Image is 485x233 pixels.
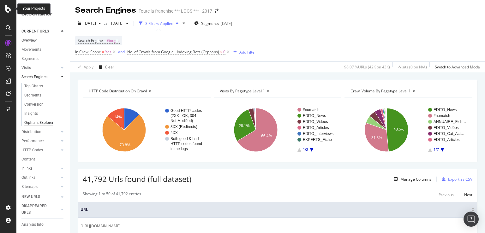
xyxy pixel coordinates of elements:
button: Previous [439,191,454,199]
div: Movements [21,46,41,53]
span: 0 [223,48,225,56]
div: [DATE] [221,21,232,26]
span: URL [81,207,470,213]
a: Conversion [24,101,65,108]
text: 48.5% [394,127,404,132]
text: EDITO_Articles [303,125,329,130]
text: 66.4% [261,134,272,138]
div: Performance [21,138,44,144]
a: Search Engines [21,74,59,80]
div: Distribution [21,129,41,135]
a: Segments [21,55,65,62]
text: (2XX - OK, 304 - [171,114,199,118]
div: Analysis Info [21,221,44,228]
span: In Crawl Scope [75,49,101,55]
span: = [102,49,104,55]
span: Google [107,36,120,45]
div: Content [21,156,35,163]
text: 14% [114,115,122,119]
div: Segments [24,92,41,99]
div: Clear [105,64,114,70]
a: Insights [24,110,65,117]
h4: Crawl Volume By pagetype Level 1 [349,86,467,96]
span: = [104,38,106,43]
a: DISAPPEARED URLS [21,203,59,216]
text: 1/7 [434,148,439,152]
button: 3 Filters Applied [136,18,181,28]
text: 3XX (Redirects) [171,125,197,129]
div: Previous [439,192,454,197]
a: Inlinks [21,165,59,172]
div: A chart. [214,102,342,157]
div: Inlinks [21,165,33,172]
a: Sitemaps [21,183,59,190]
a: Distribution [21,129,59,135]
span: 2025 Aug. 27th [84,20,96,26]
div: 3 Filters Applied [145,21,173,26]
span: Crawl Volume By pagetype Level 1 [350,88,411,94]
text: 1/3 [303,148,308,152]
div: Top Charts [24,83,43,90]
button: Apply [75,62,93,72]
div: arrow-right-arrow-left [215,9,219,13]
span: Yes [105,48,111,56]
button: Manage Columns [392,175,431,183]
div: Visits [21,65,31,71]
div: NEW URLS [21,194,40,200]
button: Next [464,191,472,199]
div: Next [464,192,472,197]
svg: A chart. [83,102,209,157]
div: Insights [24,110,38,117]
button: and [118,49,125,55]
div: Search Engines [75,5,136,16]
button: Segments[DATE] [192,18,235,28]
div: times [181,20,186,26]
a: NEW URLS [21,194,59,200]
div: Manage Columns [400,177,431,182]
span: > [220,49,222,55]
button: Clear [96,62,114,72]
span: 41,792 Urls found (full dataset) [83,174,191,184]
text: EDITO_Cat_Act… [434,131,464,136]
button: Add Filter [231,48,256,56]
div: Conversion [24,101,44,108]
div: Export as CSV [448,177,472,182]
div: Outlinks [21,174,35,181]
a: HTTP Codes [21,147,59,154]
a: Segments [24,92,65,99]
span: HTTP Code Distribution on Crawl [89,88,147,94]
svg: A chart. [344,102,472,157]
text: Good HTTP codes [171,108,202,113]
a: Orphans Explorer [24,119,65,126]
div: Orphans Explorer [24,119,53,126]
a: Analysis Info [21,221,65,228]
text: Both good & bad [171,137,199,141]
div: HTTP Codes [21,147,43,154]
span: No. of Crawls from Google - Indexing Bots (Orphans) [127,49,219,55]
text: EDITO_Interviews [303,131,333,136]
text: 28.1% [239,124,249,128]
a: Overview [21,37,65,44]
text: #nomatch [434,114,450,118]
a: Movements [21,46,65,53]
text: EXPERTS_Fiche [303,137,332,142]
div: Search Engines [21,74,47,80]
text: EDITO_News [434,108,457,112]
div: Your Projects [22,6,45,11]
text: in the logs [171,147,188,151]
text: ANNUAIRE_Fich… [434,119,466,124]
text: EDITO_Articles [434,137,459,142]
span: 2025 Jul. 1st [109,20,123,26]
div: - Visits ( 0 on N/A ) [398,64,427,70]
text: EDITO_Vidéos [434,125,459,130]
div: Sitemaps [21,183,38,190]
div: Segments [21,55,39,62]
text: #nomatch [303,108,320,112]
a: Visits [21,65,59,71]
span: vs [104,20,109,26]
div: DISAPPEARED URLS [21,203,53,216]
div: Showing 1 to 50 of 41,792 entries [83,191,141,199]
div: 98.07 % URLs ( 42K on 43K ) [344,64,390,70]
